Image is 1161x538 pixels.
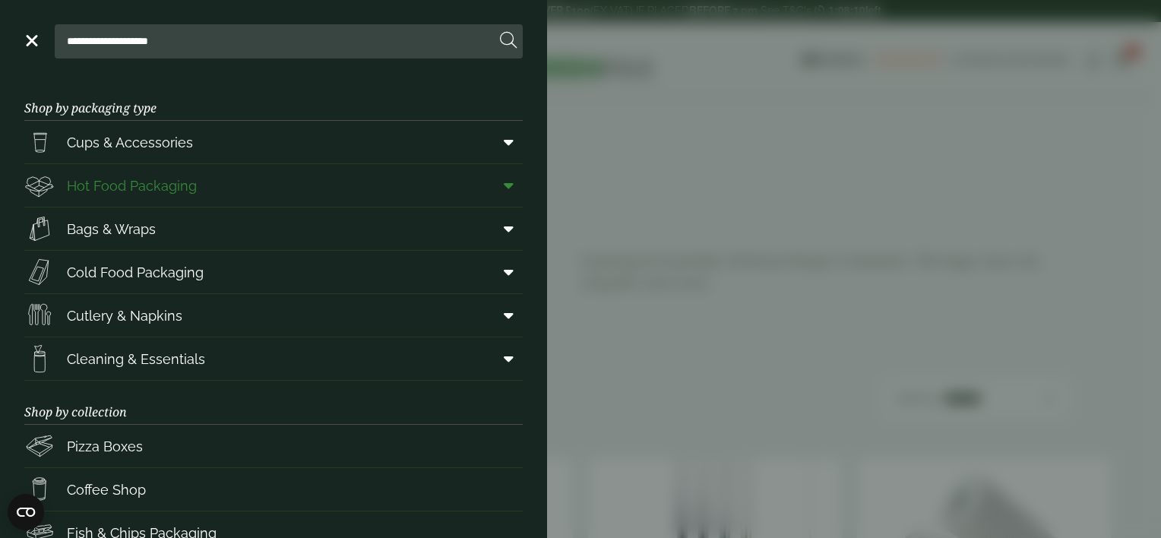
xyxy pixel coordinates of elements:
img: PintNhalf_cup.svg [24,127,55,157]
a: Pizza Boxes [24,425,523,467]
span: Bags & Wraps [67,219,156,239]
span: Hot Food Packaging [67,176,197,196]
h3: Shop by collection [24,381,523,425]
a: Cups & Accessories [24,121,523,163]
img: Sandwich_box.svg [24,257,55,287]
span: Cutlery & Napkins [67,305,182,326]
span: Cups & Accessories [67,132,193,153]
a: Bags & Wraps [24,207,523,250]
span: Pizza Boxes [67,436,143,457]
a: Hot Food Packaging [24,164,523,207]
a: Cold Food Packaging [24,251,523,293]
a: Cleaning & Essentials [24,337,523,380]
span: Cold Food Packaging [67,262,204,283]
img: Deli_box.svg [24,170,55,201]
span: Cleaning & Essentials [67,349,205,369]
img: HotDrink_paperCup.svg [24,474,55,505]
img: Paper_carriers.svg [24,214,55,244]
h3: Shop by packaging type [24,77,523,121]
img: Cutlery.svg [24,300,55,331]
span: Coffee Shop [67,479,146,500]
button: Open CMP widget [8,494,44,530]
img: open-wipe.svg [24,343,55,374]
a: Coffee Shop [24,468,523,511]
a: Cutlery & Napkins [24,294,523,337]
img: Pizza_boxes.svg [24,431,55,461]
